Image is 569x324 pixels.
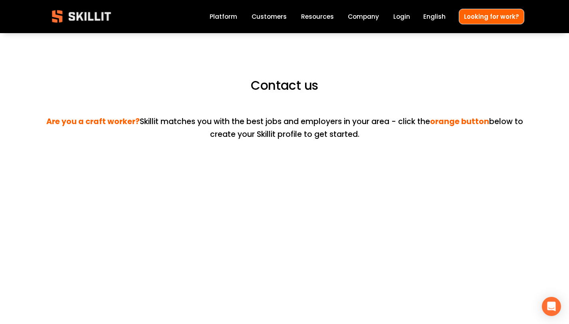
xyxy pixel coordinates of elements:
[45,77,524,94] h2: Contact us
[423,11,446,22] div: language picker
[348,11,379,22] a: Company
[210,11,237,22] a: Platform
[393,11,410,22] a: Login
[252,11,287,22] a: Customers
[301,12,334,21] span: Resources
[430,116,489,129] strong: orange button
[301,11,334,22] a: folder dropdown
[46,116,140,129] strong: Are you a craft worker?
[45,103,524,141] p: Skillit matches you with the best jobs and employers in your area - click the below to create you...
[423,12,446,21] span: English
[459,9,524,24] a: Looking for work?
[542,297,561,316] div: Open Intercom Messenger
[45,4,118,28] img: Skillit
